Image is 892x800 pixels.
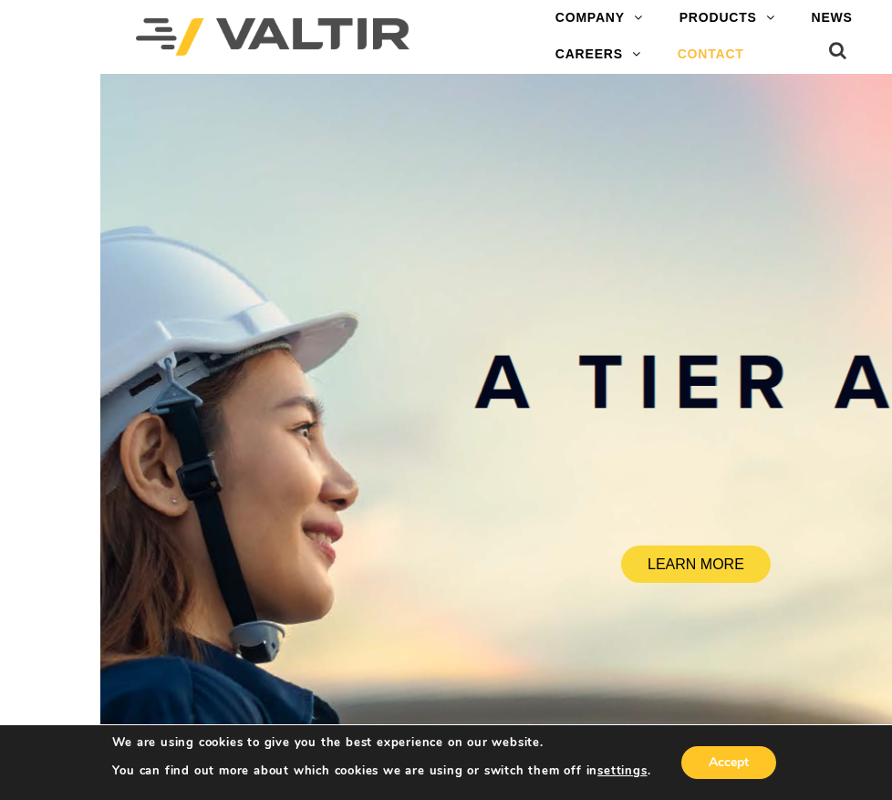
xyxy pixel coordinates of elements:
a: CAREERS [537,36,659,73]
p: We are using cookies to give you the best experience on our website. [112,734,650,751]
a: CONTACT [659,36,762,73]
button: settings [597,763,647,779]
button: Accept [681,746,776,779]
img: Valtir [136,18,410,56]
a: LEARN MORE [621,545,771,583]
p: You can find out more about which cookies we are using or switch them off in . [112,763,650,779]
